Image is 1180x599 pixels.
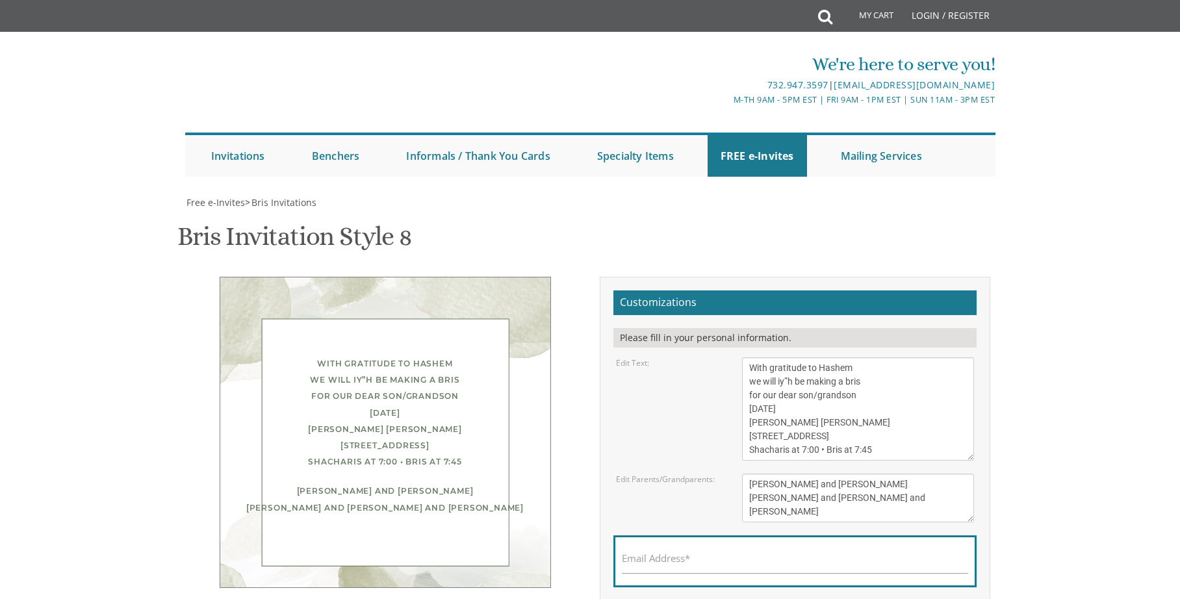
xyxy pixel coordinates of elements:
a: My Cart [831,1,903,34]
a: Benchers [299,135,373,177]
div: [PERSON_NAME] and [PERSON_NAME] [PERSON_NAME] and [PERSON_NAME] and [PERSON_NAME] [246,483,524,515]
a: Bris Invitations [250,196,316,209]
a: Invitations [198,135,278,177]
span: > [245,196,316,209]
span: Free e-Invites [186,196,245,209]
div: We're here to serve you! [455,51,995,77]
a: Free e-Invites [185,196,245,209]
h2: Customizations [613,290,977,315]
a: Informals / Thank You Cards [393,135,563,177]
textarea: With gratitude to Hashem we will iy”h be making a bris for our dear son/grandson [DATE] [PERSON_N... [742,357,975,461]
div: M-Th 9am - 5pm EST | Fri 9am - 1pm EST | Sun 11am - 3pm EST [455,93,995,107]
a: [EMAIL_ADDRESS][DOMAIN_NAME] [834,79,995,91]
textarea: [PERSON_NAME] and [PERSON_NAME] [PERSON_NAME] and [PERSON_NAME] and [PERSON_NAME] [742,474,975,522]
a: FREE e-Invites [708,135,807,177]
a: Mailing Services [828,135,935,177]
a: Specialty Items [584,135,687,177]
div: With gratitude to Hashem we will iy”h be making a bris for our dear son/grandson [DATE] [PERSON_N... [246,355,524,470]
a: 732.947.3597 [767,79,828,91]
span: Bris Invitations [251,196,316,209]
label: Edit Text: [616,357,649,368]
div: Please fill in your personal information. [613,328,977,348]
div: | [455,77,995,93]
label: Email Address* [622,552,690,565]
label: Edit Parents/Grandparents: [616,474,715,485]
h1: Bris Invitation Style 8 [177,222,411,261]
